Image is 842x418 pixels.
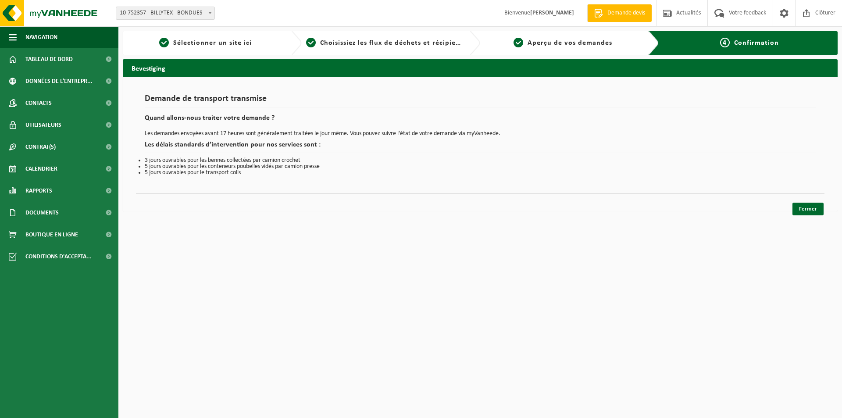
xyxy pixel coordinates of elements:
[145,164,816,170] li: 5 jours ouvrables pour les conteneurs poubelles vidés par camion presse
[320,39,466,46] span: Choisissiez les flux de déchets et récipients
[145,94,816,108] h1: Demande de transport transmise
[306,38,316,47] span: 2
[116,7,215,20] span: 10-752357 - BILLYTEX - BONDUES
[123,59,838,76] h2: Bevestiging
[530,10,574,16] strong: [PERSON_NAME]
[145,131,816,137] p: Les demandes envoyées avant 17 heures sont généralement traitées le jour même. Vous pouvez suivre...
[173,39,252,46] span: Sélectionner un site ici
[587,4,652,22] a: Demande devis
[485,38,642,48] a: 3Aperçu de vos demandes
[720,38,730,47] span: 4
[145,114,816,126] h2: Quand allons-nous traiter votre demande ?
[25,48,73,70] span: Tableau de bord
[306,38,463,48] a: 2Choisissiez les flux de déchets et récipients
[25,180,52,202] span: Rapports
[25,158,57,180] span: Calendrier
[25,202,59,224] span: Documents
[25,224,78,246] span: Boutique en ligne
[145,141,816,153] h2: Les délais standards d’intervention pour nos services sont :
[734,39,779,46] span: Confirmation
[145,170,816,176] li: 5 jours ouvrables pour le transport colis
[25,246,92,268] span: Conditions d'accepta...
[514,38,523,47] span: 3
[792,203,824,215] a: Fermer
[25,92,52,114] span: Contacts
[159,38,169,47] span: 1
[605,9,647,18] span: Demande devis
[25,26,57,48] span: Navigation
[25,136,56,158] span: Contrat(s)
[528,39,612,46] span: Aperçu de vos demandes
[116,7,214,19] span: 10-752357 - BILLYTEX - BONDUES
[127,38,284,48] a: 1Sélectionner un site ici
[25,70,93,92] span: Données de l'entrepr...
[25,114,61,136] span: Utilisateurs
[145,157,816,164] li: 3 jours ouvrables pour les bennes collectées par camion crochet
